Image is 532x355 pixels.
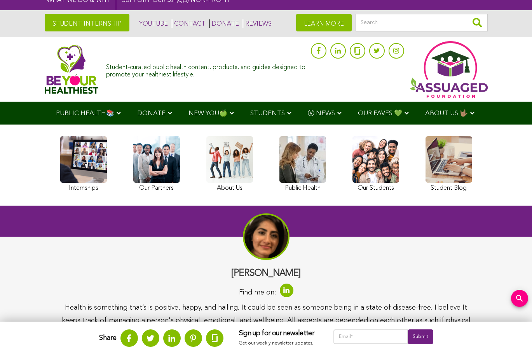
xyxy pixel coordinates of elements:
div: Health is something that’s is positive, happy, and hailing. It could be seen as someone being in ... [59,301,473,339]
a: YOUTUBE [137,19,168,28]
span: STUDENTS [250,110,285,117]
div: Student-curated public health content, products, and guides designed to promote your healthiest l... [106,60,307,79]
a: CONTACT [172,19,206,28]
a: LEARN MORE [296,14,352,31]
a: REVIEWS [243,19,272,28]
span: Ⓥ NEWS [308,110,335,117]
a: STUDENT INTERNSHIP [45,14,129,31]
span: Find me on: [239,286,276,299]
span: DONATE [137,110,166,117]
input: Submit [408,329,433,344]
img: Assuaged App [410,41,488,98]
img: Assuaged [45,45,99,94]
strong: Share [99,334,117,341]
img: glassdoor.svg [212,334,218,342]
div: Navigation Menu [45,102,488,125]
span: OUR FAVES 💚 [358,110,402,117]
h3: [PERSON_NAME] [59,268,473,280]
p: Get our weekly newsletter updates. [239,339,318,348]
h3: Sign up for our newsletter [239,329,318,338]
img: glassdoor [354,47,360,55]
span: PUBLIC HEALTH📚 [56,110,114,117]
input: Email* [333,329,408,344]
span: ABOUT US 🤟🏽 [425,110,468,117]
a: DONATE [209,19,239,28]
iframe: Chat Widget [493,318,532,355]
span: NEW YOU🍏 [188,110,227,117]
